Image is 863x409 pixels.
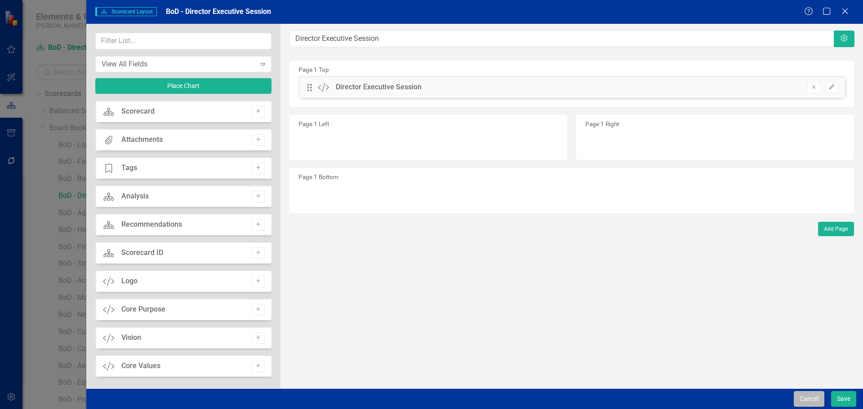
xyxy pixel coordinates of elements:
[95,78,271,94] button: Place Chart
[818,222,854,236] button: Add Page
[95,7,157,16] span: Scorecard Layout
[121,191,149,202] div: Analysis
[121,333,141,343] div: Vision
[298,120,329,128] small: Page 1 Left
[121,361,160,371] div: Core Values
[336,82,422,92] div: Director Executive Session
[831,391,856,407] button: Save
[289,31,835,47] input: Layout Name
[166,7,271,16] span: BoD - Director Executive Session
[794,391,824,407] button: Cancel
[121,135,163,145] div: Attachments
[121,248,163,258] div: Scorecard ID
[298,66,329,73] small: Page 1 Top
[121,163,137,173] div: Tags
[121,276,138,286] div: Logo
[121,106,155,117] div: Scorecard
[95,33,271,49] input: Filter List...
[585,120,619,128] small: Page 1 Right
[102,59,256,69] div: View All Fields
[298,173,338,180] small: Page 1 Bottom
[121,220,182,230] div: Recommendations
[121,304,165,315] div: Core Purpose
